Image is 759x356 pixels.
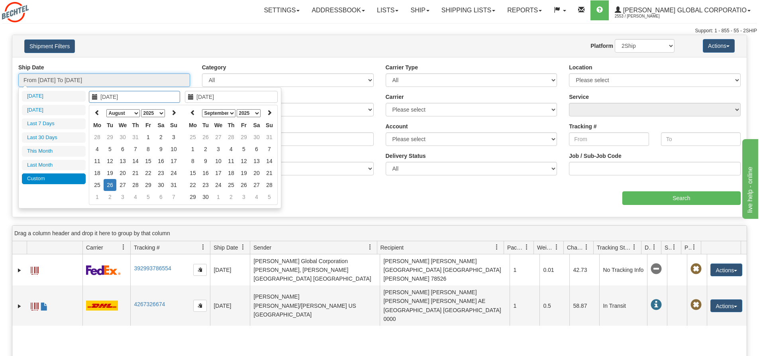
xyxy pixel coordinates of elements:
[212,191,225,203] td: 1
[687,240,701,254] a: Pickup Status filter column settings
[129,191,142,203] td: 4
[263,167,276,179] td: 21
[199,191,212,203] td: 30
[569,63,592,71] label: Location
[91,155,104,167] td: 11
[16,266,24,274] a: Expand
[104,191,116,203] td: 2
[690,264,702,275] span: Pickup Not Assigned
[199,167,212,179] td: 16
[490,240,504,254] a: Recipient filter column settings
[380,244,404,252] span: Recipient
[665,244,671,252] span: Shipment Issues
[6,5,74,14] div: live help - online
[539,285,569,326] td: 0.5
[510,285,539,326] td: 1
[129,131,142,143] td: 31
[690,299,702,311] span: Pickup Not Assigned
[196,240,210,254] a: Tracking # filter column settings
[250,191,263,203] td: 4
[507,244,524,252] span: Packages
[212,155,225,167] td: 10
[590,42,613,50] label: Platform
[580,240,593,254] a: Charge filter column settings
[22,173,86,184] li: Custom
[22,132,86,143] li: Last 30 Days
[199,119,212,131] th: Tu
[550,240,563,254] a: Weight filter column settings
[597,244,632,252] span: Tracking Status
[116,191,129,203] td: 3
[386,152,426,160] label: Delivery Status
[86,301,118,311] img: 7 - DHL_Worldwide
[569,132,649,146] input: From
[142,119,155,131] th: Fr
[628,240,641,254] a: Tracking Status filter column settings
[237,119,250,131] th: Fr
[237,167,250,179] td: 19
[31,263,39,276] a: Label
[710,299,742,312] button: Actions
[155,155,167,167] td: 16
[386,63,418,71] label: Carrier Type
[116,131,129,143] td: 30
[91,179,104,191] td: 25
[155,131,167,143] td: 2
[116,167,129,179] td: 20
[622,191,741,205] input: Search
[225,131,237,143] td: 28
[167,167,180,179] td: 24
[167,179,180,191] td: 31
[263,119,276,131] th: Su
[22,160,86,171] li: Last Month
[569,254,599,285] td: 42.73
[22,146,86,157] li: This Month
[404,0,435,20] a: Ship
[129,119,142,131] th: Th
[225,155,237,167] td: 11
[104,131,116,143] td: 29
[250,131,263,143] td: 30
[186,143,199,155] td: 1
[116,143,129,155] td: 6
[569,93,589,101] label: Service
[250,167,263,179] td: 20
[710,264,742,276] button: Actions
[569,122,596,130] label: Tracking #
[91,143,104,155] td: 4
[18,63,44,71] label: Ship Date
[31,299,39,312] a: Label
[520,240,533,254] a: Packages filter column settings
[199,143,212,155] td: 2
[210,254,250,285] td: [DATE]
[263,131,276,143] td: 31
[539,254,569,285] td: 0.01
[22,105,86,116] li: [DATE]
[250,179,263,191] td: 27
[263,179,276,191] td: 28
[684,244,691,252] span: Pickup Status
[212,119,225,131] th: We
[237,143,250,155] td: 5
[117,240,130,254] a: Carrier filter column settings
[167,131,180,143] td: 3
[380,254,510,285] td: [PERSON_NAME] [PERSON_NAME] [GEOGRAPHIC_DATA] [GEOGRAPHIC_DATA] [PERSON_NAME] 78526
[537,244,554,252] span: Weight
[210,285,250,326] td: [DATE]
[134,301,165,307] a: 4267326674
[104,143,116,155] td: 5
[371,0,404,20] a: Lists
[116,155,129,167] td: 13
[237,131,250,143] td: 29
[651,264,662,275] span: No Tracking Info
[510,254,539,285] td: 1
[237,179,250,191] td: 26
[214,244,238,252] span: Ship Date
[86,265,121,275] img: 2 - FedEx Express®
[202,63,226,71] label: Category
[40,299,48,312] a: Commercial Invoice
[645,244,651,252] span: Delivery Status
[134,265,171,271] a: 392993786554
[167,143,180,155] td: 10
[253,244,271,252] span: Sender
